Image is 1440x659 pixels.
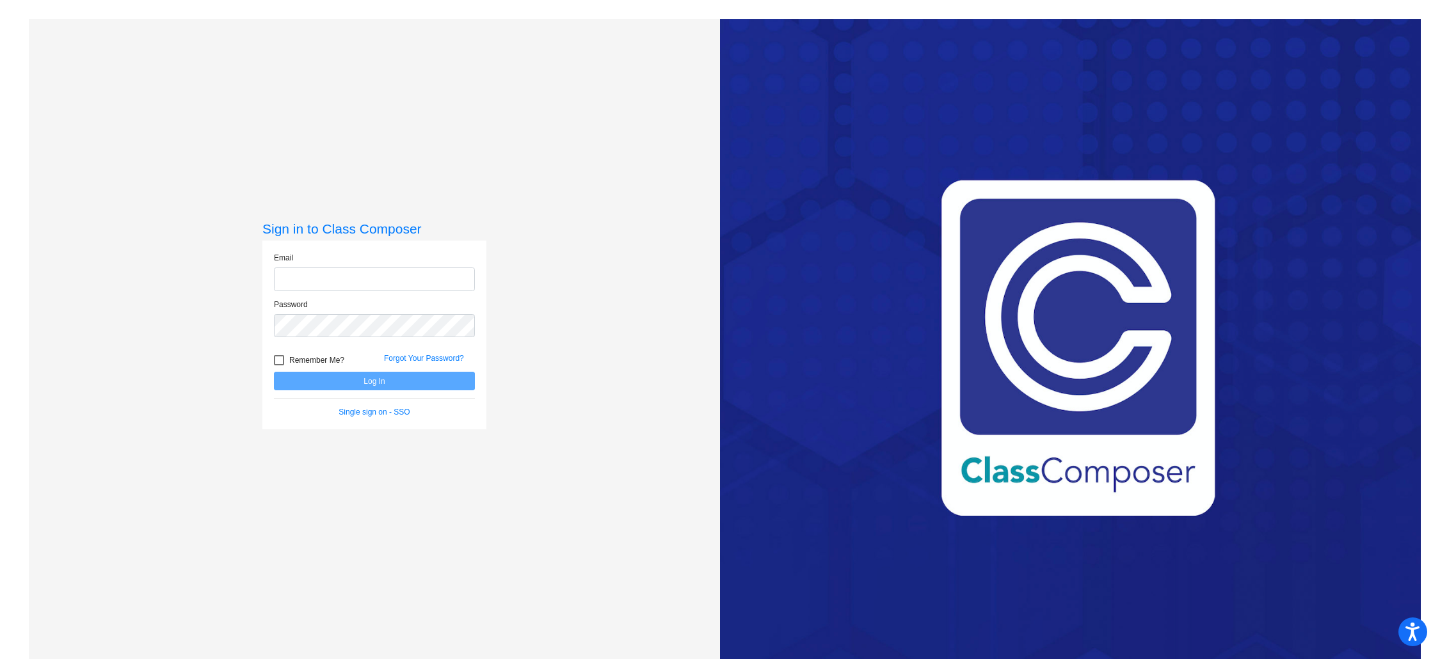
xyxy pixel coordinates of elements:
[339,408,410,417] a: Single sign on - SSO
[384,354,464,363] a: Forgot Your Password?
[262,221,486,237] h3: Sign in to Class Composer
[289,353,344,368] span: Remember Me?
[274,252,293,264] label: Email
[274,299,308,310] label: Password
[274,372,475,390] button: Log In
